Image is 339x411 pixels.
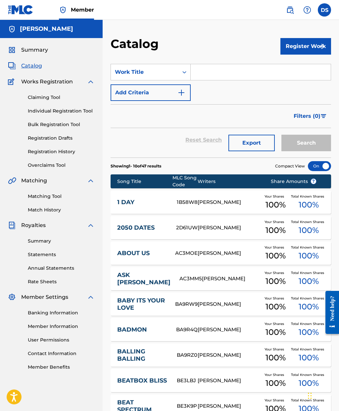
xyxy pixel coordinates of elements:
[28,121,95,128] a: Bulk Registration Tool
[28,162,95,169] a: Overclaims Tool
[286,6,294,14] img: search
[111,163,161,169] p: Showing 1 - 10 of 47 results
[280,38,331,55] button: Register Work
[8,78,17,86] img: Works Registration
[177,402,198,410] div: BE3K9P
[21,293,68,301] span: Member Settings
[177,89,185,97] img: 9d2ae6d4665cec9f34b9.svg
[28,238,95,245] a: Summary
[299,250,319,262] span: 100 %
[318,3,331,17] div: User Menu
[8,177,16,185] img: Matching
[266,352,286,364] span: 100 %
[8,25,16,33] img: Accounts
[111,64,331,158] form: Search Form
[266,275,286,287] span: 100 %
[299,377,319,389] span: 100 %
[8,221,16,229] img: Royalties
[8,62,42,70] a: CatalogCatalog
[291,296,327,301] span: Total Known Shares
[28,94,95,101] a: Claiming Tool
[265,219,287,224] span: Your Shares
[299,326,319,338] span: 100 %
[87,78,95,86] img: expand
[299,199,319,211] span: 100 %
[311,179,316,184] span: ?
[198,326,261,334] div: [PERSON_NAME]
[202,275,261,283] div: [PERSON_NAME]
[117,178,172,185] div: Song Title
[176,224,198,232] div: 2D61UW
[265,347,287,352] span: Your Shares
[294,112,320,120] span: Filters ( 0 )
[28,323,95,330] a: Member Information
[21,78,73,86] span: Works Registration
[265,245,287,250] span: Your Shares
[299,301,319,313] span: 100 %
[28,278,95,285] a: Rate Sheets
[265,372,287,377] span: Your Shares
[28,206,95,213] a: Match History
[87,177,95,185] img: expand
[179,275,202,283] div: AC3MM5
[306,379,339,411] iframe: Chat Widget
[291,219,327,224] span: Total Known Shares
[266,301,286,313] span: 100 %
[117,377,168,385] a: BEATBOX BLISS
[198,178,261,185] div: Writers
[291,321,327,326] span: Total Known Shares
[117,271,170,286] a: ASK [PERSON_NAME]
[291,398,327,403] span: Total Known Shares
[28,251,95,258] a: Statements
[283,3,297,17] a: Public Search
[172,174,198,188] div: MLC Song Code
[8,5,33,15] img: MLC Logo
[117,199,168,206] a: 1 DAY
[271,178,316,185] span: Share Amounts
[299,224,319,236] span: 100 %
[198,224,261,232] div: [PERSON_NAME]
[291,270,327,275] span: Total Known Shares
[117,224,167,232] a: 2050 DATES
[177,351,198,359] div: BA9RZ0
[117,297,166,312] a: BABY ITS YOUR LOVE
[266,250,286,262] span: 100 %
[275,163,305,169] span: Compact View
[320,285,339,340] iframe: Resource Center
[21,177,47,185] span: Matching
[228,135,275,151] button: Export
[87,293,95,301] img: expand
[28,364,95,371] a: Member Benefits
[299,275,319,287] span: 100 %
[198,402,261,410] div: [PERSON_NAME]
[291,347,327,352] span: Total Known Shares
[28,148,95,155] a: Registration History
[28,350,95,357] a: Contact Information
[117,250,166,257] a: ABOUT US
[117,326,167,334] a: BADMON
[8,293,16,301] img: Member Settings
[87,221,95,229] img: expand
[301,3,314,17] div: Help
[175,250,198,257] div: AC3MOE
[8,46,48,54] a: SummarySummary
[198,351,261,359] div: [PERSON_NAME]
[8,62,16,70] img: Catalog
[198,199,261,206] div: [PERSON_NAME]
[71,6,94,14] span: Member
[265,398,287,403] span: Your Shares
[21,221,46,229] span: Royalties
[291,245,327,250] span: Total Known Shares
[8,46,16,54] img: Summary
[290,108,331,124] button: Filters (0)
[28,135,95,142] a: Registration Drafts
[265,270,287,275] span: Your Shares
[59,6,67,14] img: Top Rightsholder
[266,377,286,389] span: 100 %
[308,386,312,406] div: Drag
[265,321,287,326] span: Your Shares
[198,377,261,385] div: [PERSON_NAME]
